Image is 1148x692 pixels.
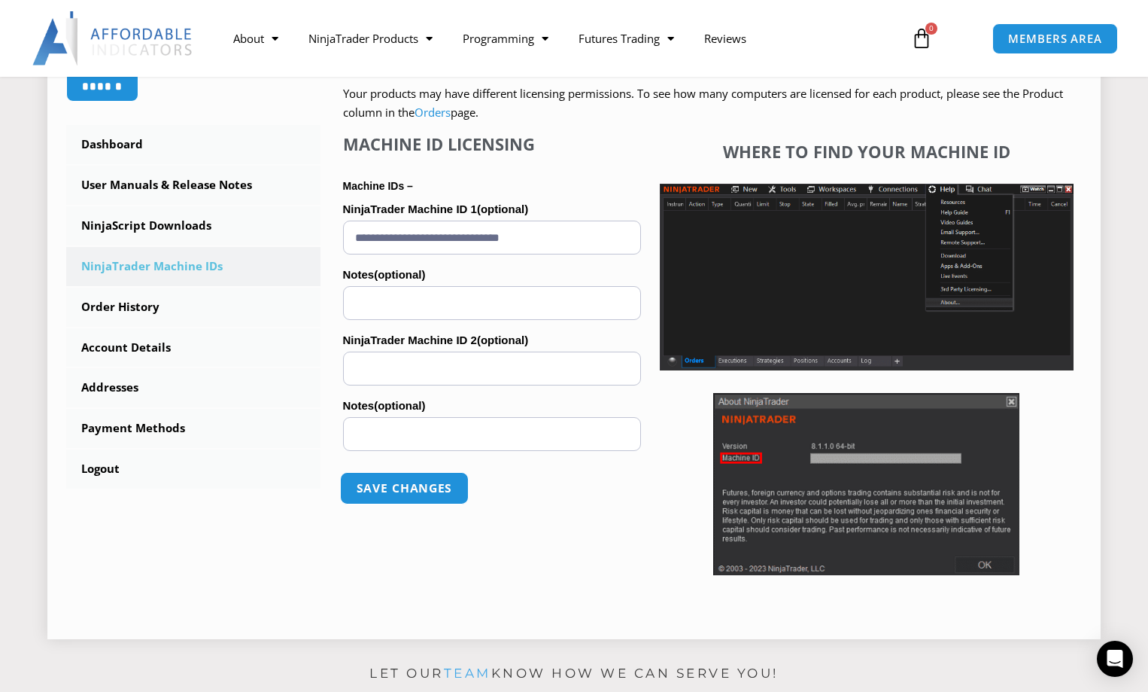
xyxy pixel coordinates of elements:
h4: Machine ID Licensing [343,134,641,154]
span: MEMBERS AREA [1008,33,1102,44]
button: Save changes [339,472,468,505]
a: Programming [448,21,563,56]
a: Dashboard [66,125,320,164]
a: Logout [66,450,320,489]
a: Account Details [66,328,320,367]
img: Screenshot 2025-01-17 1155544 | Affordable Indicators – NinjaTrader [660,184,1074,370]
label: NinjaTrader Machine ID 2 [343,329,641,352]
span: 0 [925,23,937,35]
nav: Menu [218,21,896,56]
a: NinjaTrader Products [293,21,448,56]
label: Notes [343,395,641,417]
a: Addresses [66,368,320,407]
div: Open Intercom Messenger [1097,641,1133,677]
img: LogoAI | Affordable Indicators – NinjaTrader [32,11,194,66]
strong: Machine IDs – [343,180,413,192]
span: (optional) [477,334,528,346]
a: Futures Trading [563,21,689,56]
span: (optional) [374,268,425,281]
nav: Account pages [66,125,320,489]
p: Let our know how we can serve you! [47,662,1101,686]
a: MEMBERS AREA [992,23,1118,54]
a: About [218,21,293,56]
a: NinjaScript Downloads [66,206,320,245]
a: Orders [415,105,451,120]
label: NinjaTrader Machine ID 1 [343,198,641,221]
a: Payment Methods [66,409,320,448]
a: team [444,666,491,681]
h4: Where to find your Machine ID [660,142,1074,161]
a: User Manuals & Release Notes [66,166,320,205]
span: Your products may have different licensing permissions. To see how many computers are licensed fo... [343,86,1063,120]
a: NinjaTrader Machine IDs [66,247,320,286]
a: Order History [66,288,320,327]
label: Notes [343,264,641,286]
a: 0 [888,17,955,60]
img: Screenshot 2025-01-17 114931 | Affordable Indicators – NinjaTrader [713,393,1019,575]
span: (optional) [477,203,528,215]
a: Reviews [689,21,761,56]
span: (optional) [374,399,425,412]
